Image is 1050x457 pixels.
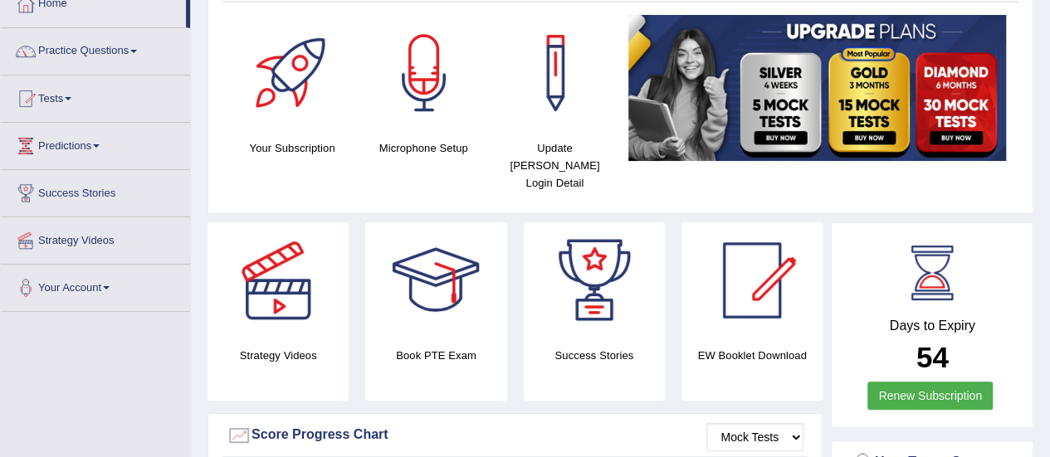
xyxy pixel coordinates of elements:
[208,347,349,364] h4: Strategy Videos
[850,318,1014,333] h4: Days to Expiry
[1,75,190,117] a: Tests
[227,423,803,448] div: Score Progress Chart
[497,139,612,192] h4: Update [PERSON_NAME] Login Detail
[1,265,190,306] a: Your Account
[867,382,993,410] a: Renew Subscription
[1,217,190,259] a: Strategy Videos
[628,15,1006,161] img: small5.jpg
[1,28,190,70] a: Practice Questions
[366,139,481,157] h4: Microphone Setup
[1,123,190,164] a: Predictions
[524,347,665,364] h4: Success Stories
[235,139,349,157] h4: Your Subscription
[916,341,949,373] b: 54
[365,347,506,364] h4: Book PTE Exam
[1,170,190,211] a: Success Stories
[681,347,823,364] h4: EW Booklet Download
